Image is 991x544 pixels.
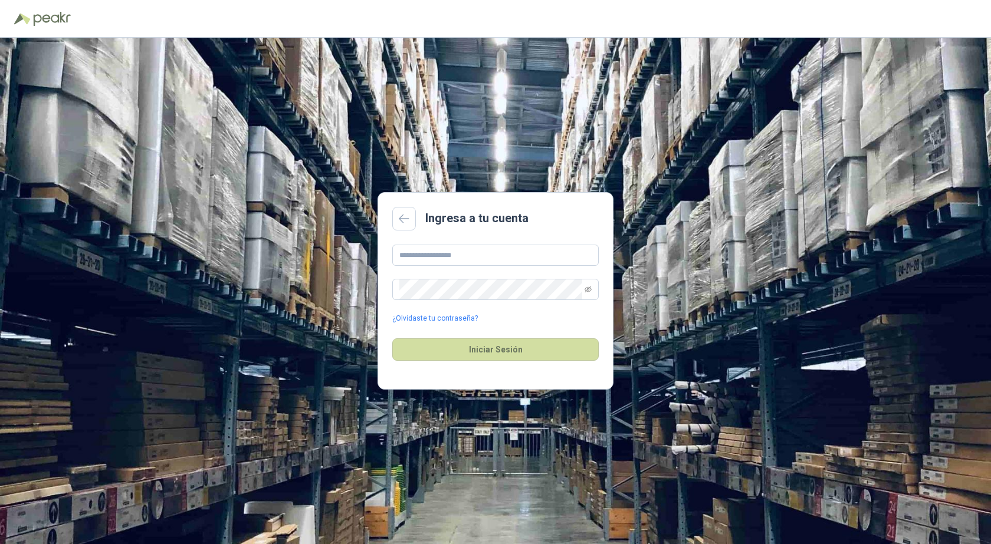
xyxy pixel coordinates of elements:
[33,12,71,26] img: Peakr
[392,313,478,324] a: ¿Olvidaste tu contraseña?
[14,13,31,25] img: Logo
[392,338,599,361] button: Iniciar Sesión
[585,286,592,293] span: eye-invisible
[425,209,529,228] h2: Ingresa a tu cuenta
